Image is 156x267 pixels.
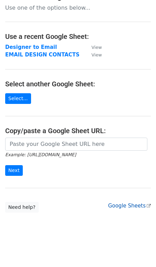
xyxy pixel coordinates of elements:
[5,52,79,58] a: EMAIL DESIGN CONTACTS
[5,80,151,88] h4: Select another Google Sheet:
[5,32,151,41] h4: Use a recent Google Sheet:
[91,45,102,50] small: View
[85,44,102,50] a: View
[5,202,39,213] a: Need help?
[5,152,76,157] small: Example: [URL][DOMAIN_NAME]
[5,165,23,176] input: Next
[5,44,57,50] a: Designer to Email
[85,52,102,58] a: View
[5,138,147,151] input: Paste your Google Sheet URL here
[5,4,151,11] p: Use one of the options below...
[91,52,102,57] small: View
[121,234,156,267] iframe: Chat Widget
[108,203,151,209] a: Google Sheets
[5,127,151,135] h4: Copy/paste a Google Sheet URL:
[5,93,31,104] a: Select...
